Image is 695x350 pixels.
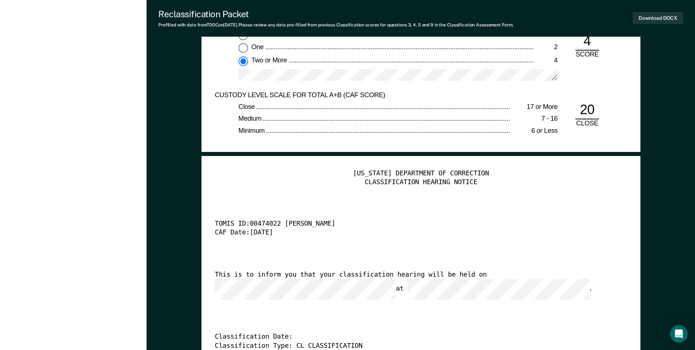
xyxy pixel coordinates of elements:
input: One2 [239,43,248,53]
span: Minimum [239,127,266,134]
div: 2 [534,43,558,52]
div: Classification Date: [215,333,606,342]
button: Download DOCX [633,12,683,24]
div: Prefilled with data from TDOC on [DATE] . Please review any data pre-filled from previous Classif... [158,22,513,28]
span: Close [239,103,256,110]
div: CAF Date: [DATE] [215,229,606,237]
span: None [251,30,268,38]
div: TOMIS ID: 00474022 [PERSON_NAME] [215,220,606,229]
div: CUSTODY LEVEL SCALE FOR TOTAL A+B (CAF SCORE) [215,91,534,100]
div: 4 [534,56,558,65]
span: Two or More [251,56,288,64]
span: Medium [239,115,263,123]
div: 4 [575,33,599,51]
span: One [251,43,265,51]
div: This is to inform you that your classification hearing will be held on at . [215,270,606,299]
div: Open Intercom Messenger [670,325,688,343]
div: 17 or More [510,103,558,112]
div: Reclassification Packet [158,9,513,19]
div: 6 or Less [510,127,558,136]
div: CLOSE [569,120,605,128]
div: 20 [575,102,599,120]
div: [US_STATE] DEPARTMENT OF CORRECTION [215,169,627,178]
div: SCORE [569,51,605,60]
div: CLASSIFICATION HEARING NOTICE [215,178,627,187]
div: 7 - 16 [510,115,558,124]
input: Two or More4 [239,56,248,66]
